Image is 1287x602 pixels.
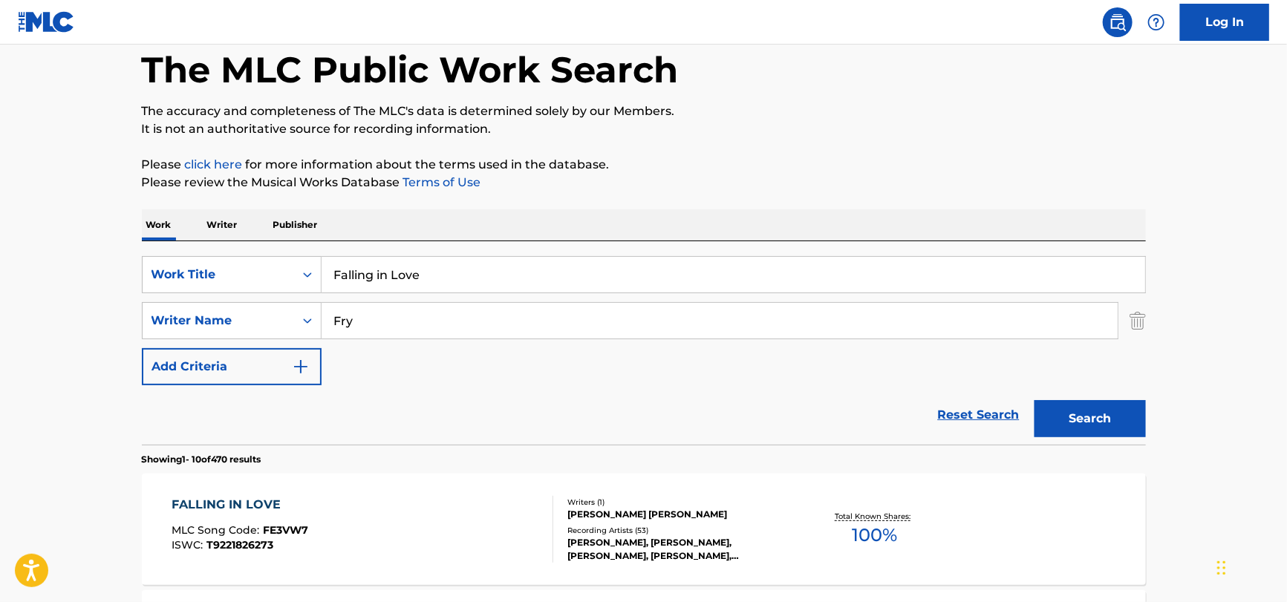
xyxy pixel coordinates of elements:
[172,523,263,537] span: MLC Song Code :
[269,209,322,241] p: Publisher
[1180,4,1269,41] a: Log In
[567,497,792,508] div: Writers ( 1 )
[1213,531,1287,602] iframe: Chat Widget
[292,358,310,376] img: 9d2ae6d4665cec9f34b9.svg
[567,525,792,536] div: Recording Artists ( 53 )
[206,538,273,552] span: T9221826273
[142,256,1146,445] form: Search Form
[142,174,1146,192] p: Please review the Musical Works Database
[1109,13,1127,31] img: search
[142,453,261,466] p: Showing 1 - 10 of 470 results
[1130,302,1146,339] img: Delete Criterion
[1103,7,1133,37] a: Public Search
[172,538,206,552] span: ISWC :
[142,156,1146,174] p: Please for more information about the terms used in the database.
[142,474,1146,585] a: FALLING IN LOVEMLC Song Code:FE3VW7ISWC:T9221826273Writers (1)[PERSON_NAME] [PERSON_NAME]Recordin...
[142,348,322,385] button: Add Criteria
[567,536,792,563] div: [PERSON_NAME], [PERSON_NAME], [PERSON_NAME], [PERSON_NAME], [PERSON_NAME]
[853,522,898,549] span: 100 %
[185,157,243,171] a: click here
[835,511,915,522] p: Total Known Shares:
[172,496,308,514] div: FALLING IN LOVE
[1217,546,1226,590] div: Drag
[1141,7,1171,37] div: Help
[931,399,1027,431] a: Reset Search
[142,48,679,92] h1: The MLC Public Work Search
[151,312,285,330] div: Writer Name
[1147,13,1165,31] img: help
[263,523,308,537] span: FE3VW7
[142,209,176,241] p: Work
[203,209,242,241] p: Writer
[142,102,1146,120] p: The accuracy and completeness of The MLC's data is determined solely by our Members.
[400,175,481,189] a: Terms of Use
[142,120,1146,138] p: It is not an authoritative source for recording information.
[151,266,285,284] div: Work Title
[567,508,792,521] div: [PERSON_NAME] [PERSON_NAME]
[18,11,75,33] img: MLC Logo
[1035,400,1146,437] button: Search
